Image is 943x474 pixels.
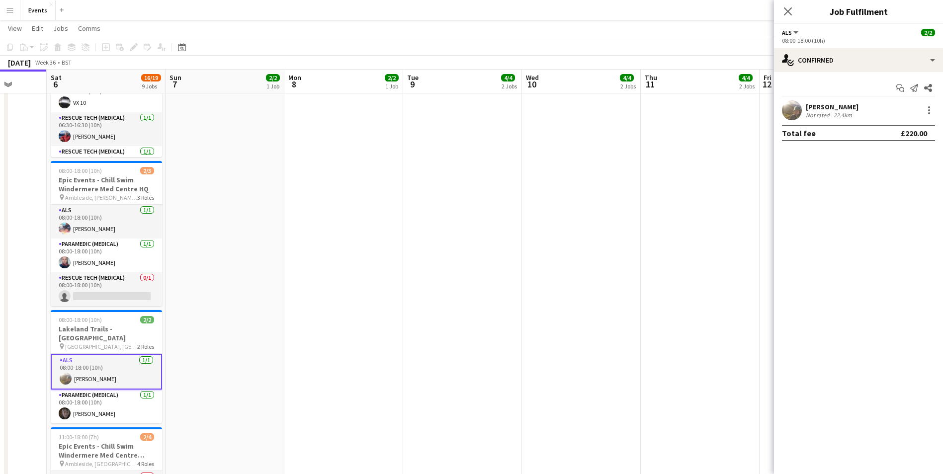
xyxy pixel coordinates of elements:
span: 11:00-18:00 (7h) [59,433,99,441]
span: Jobs [53,24,68,33]
span: 16/19 [141,74,161,81]
h3: Epic Events - Chill Swim Windermere Med Centre HQ [51,175,162,193]
span: ALS [782,29,792,36]
span: Week 36 [33,59,58,66]
span: 2/2 [140,316,154,323]
app-job-card: 08:00-18:00 (10h)2/2Lakeland Trails - [GEOGRAPHIC_DATA] [GEOGRAPHIC_DATA], [GEOGRAPHIC_DATA]2 Rol... [51,310,162,423]
span: Edit [32,24,43,33]
span: Ambleside, [GEOGRAPHIC_DATA] [65,460,137,468]
span: Wed [526,73,539,82]
app-job-card: 08:00-18:00 (10h)2/3Epic Events - Chill Swim Windermere Med Centre HQ Ambleside, [PERSON_NAME][GE... [51,161,162,306]
app-card-role: Paramedic (Medical)1/106:30-16:30 (10h)VX 10 [51,79,162,112]
div: BST [62,59,72,66]
app-card-role: Rescue Tech (Medical)1/107:30-18:00 (10h30m) [51,146,162,180]
span: Ambleside, [PERSON_NAME][GEOGRAPHIC_DATA] [65,194,137,201]
span: 4/4 [501,74,515,81]
span: Mon [288,73,301,82]
span: 2/2 [921,29,935,36]
h3: Epic Events - Chill Swim Windermere Med Centre Finish [51,442,162,460]
span: 9 [406,79,419,90]
span: Sat [51,73,62,82]
a: Jobs [49,22,72,35]
span: Comms [78,24,100,33]
div: Not rated [806,111,832,119]
span: 10 [524,79,539,90]
span: 2/2 [385,74,399,81]
button: Events [20,0,56,20]
h3: Lakeland Trails - [GEOGRAPHIC_DATA] [51,324,162,342]
app-card-role: Paramedic (Medical)1/108:00-18:00 (10h)[PERSON_NAME] [51,390,162,423]
span: 2/4 [140,433,154,441]
div: 9 Jobs [142,82,161,90]
span: 4 Roles [137,460,154,468]
span: 12 [762,79,772,90]
a: Comms [74,22,104,35]
span: 7 [168,79,181,90]
div: £220.00 [901,128,927,138]
span: 2 Roles [137,343,154,350]
a: Edit [28,22,47,35]
span: 11 [643,79,657,90]
span: Fri [764,73,772,82]
span: 8 [287,79,301,90]
div: 22.4km [832,111,854,119]
div: Confirmed [774,48,943,72]
div: 2 Jobs [620,82,636,90]
app-card-role: ALS1/108:00-18:00 (10h)[PERSON_NAME] [51,354,162,390]
span: 08:00-18:00 (10h) [59,167,102,174]
button: ALS [782,29,800,36]
span: 4/4 [739,74,753,81]
span: 2/3 [140,167,154,174]
div: Total fee [782,128,816,138]
span: Tue [407,73,419,82]
app-card-role: ALS1/108:00-18:00 (10h)[PERSON_NAME] [51,205,162,238]
app-card-role: Rescue Tech (Medical)1/106:30-16:30 (10h)[PERSON_NAME] [51,112,162,146]
a: View [4,22,26,35]
span: [GEOGRAPHIC_DATA], [GEOGRAPHIC_DATA] [65,343,137,350]
span: 4/4 [620,74,634,81]
span: 3 Roles [137,194,154,201]
app-card-role: Paramedic (Medical)1/108:00-18:00 (10h)[PERSON_NAME] [51,238,162,272]
div: 2 Jobs [739,82,755,90]
h3: Job Fulfilment [774,5,943,18]
span: Thu [645,73,657,82]
div: 1 Job [266,82,279,90]
div: 1 Job [385,82,398,90]
span: Sun [170,73,181,82]
span: 08:00-18:00 (10h) [59,316,102,323]
div: 2 Jobs [502,82,517,90]
span: View [8,24,22,33]
div: [DATE] [8,58,31,68]
span: 6 [49,79,62,90]
div: 08:00-18:00 (10h) [782,37,935,44]
span: 2/2 [266,74,280,81]
app-card-role: Rescue Tech (Medical)0/108:00-18:00 (10h) [51,272,162,306]
div: [PERSON_NAME] [806,102,858,111]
